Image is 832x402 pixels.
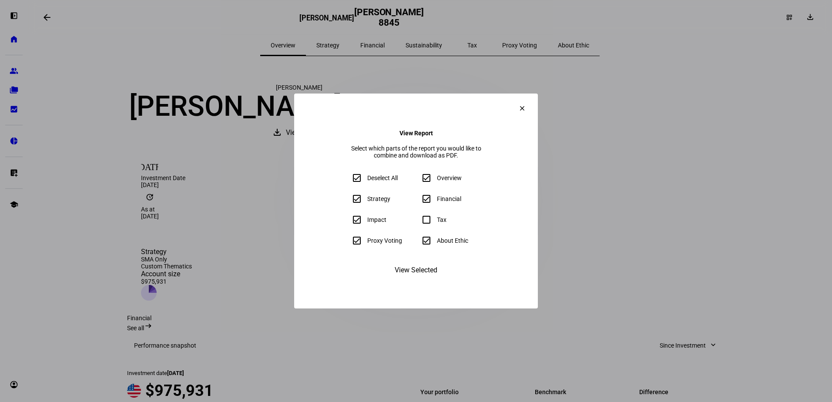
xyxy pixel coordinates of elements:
div: About Ethic [437,237,468,244]
div: Select which parts of the report you would like to combine and download as PDF. [346,145,486,159]
div: Financial [437,195,461,202]
button: View Selected [382,260,450,281]
div: Overview [437,174,462,181]
div: Impact [367,216,386,223]
span: View Selected [395,260,437,281]
div: Strategy [367,195,390,202]
div: Deselect All [367,174,398,181]
mat-icon: clear [518,104,526,112]
div: Proxy Voting [367,237,402,244]
h4: View Report [399,130,433,137]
